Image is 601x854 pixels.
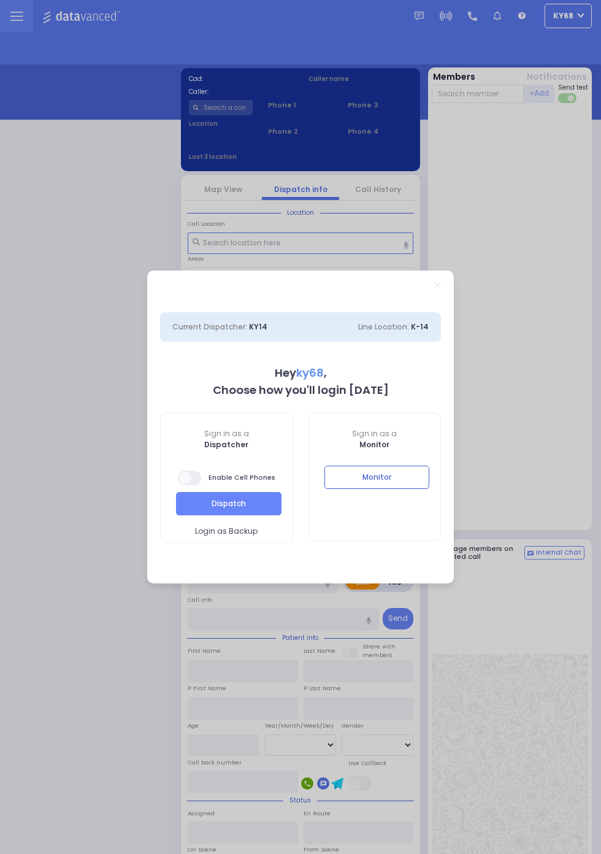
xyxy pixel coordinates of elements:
b: Monitor [359,439,389,450]
span: ky68 [296,365,324,380]
span: K-14 [411,321,429,332]
b: Choose how you'll login [DATE] [213,382,389,398]
b: Hey , [275,365,327,380]
span: Sign in as a [309,428,441,439]
button: Monitor [324,466,430,489]
a: Close [434,282,441,288]
span: Current Dispatcher: [172,321,247,332]
button: Dispatch [176,492,281,515]
span: Sign in as a [161,428,293,439]
span: Line Location: [358,321,409,332]
span: Enable Cell Phones [178,469,275,487]
b: Dispatcher [204,439,248,450]
span: KY14 [249,321,267,332]
span: Login as Backup [195,526,258,537]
